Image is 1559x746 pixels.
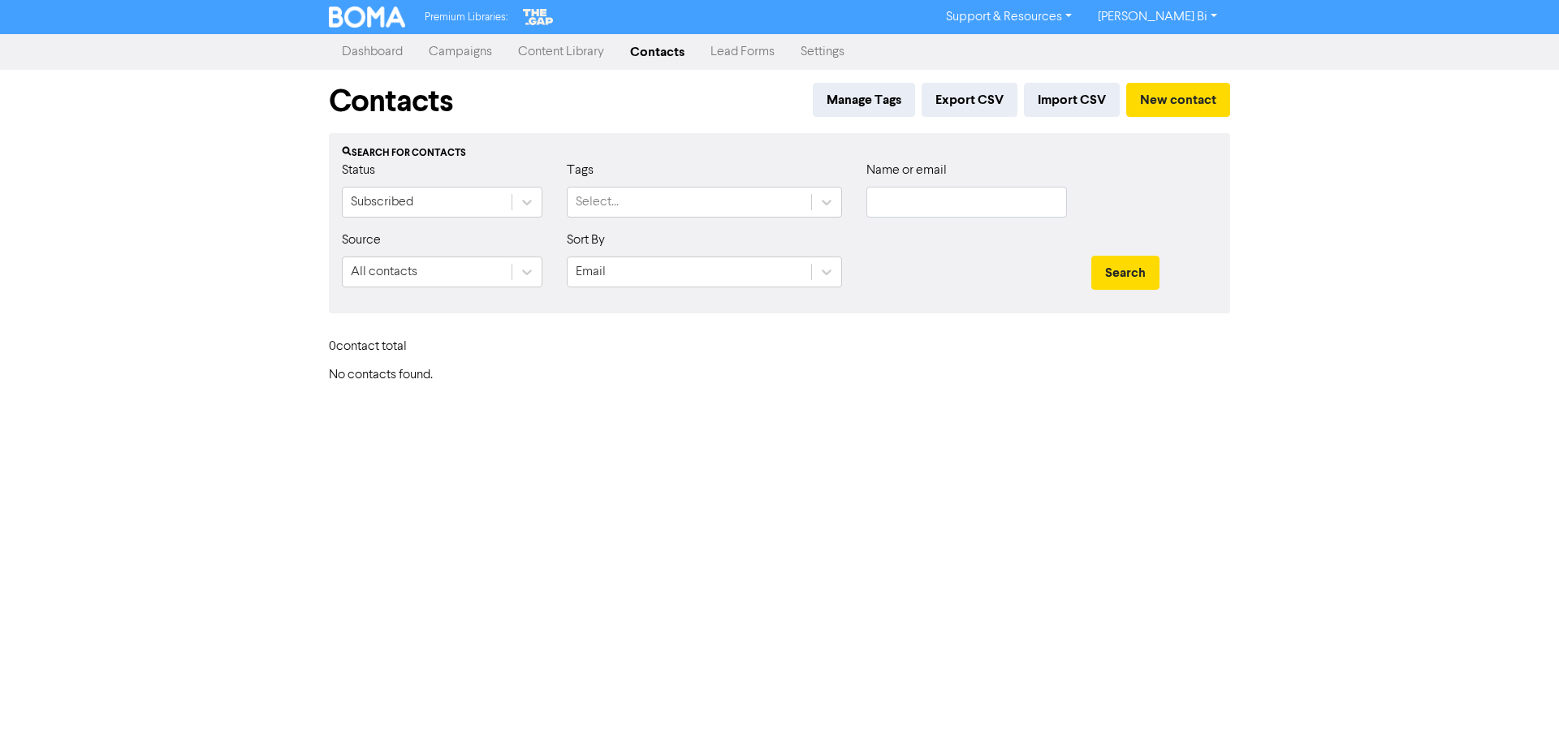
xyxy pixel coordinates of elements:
a: Contacts [617,36,697,68]
div: Select... [576,192,619,212]
button: Import CSV [1024,83,1120,117]
button: Search [1091,256,1160,290]
a: Dashboard [329,36,416,68]
div: Subscribed [351,192,413,212]
div: All contacts [351,262,417,282]
span: Premium Libraries: [425,12,507,23]
button: New contact [1126,83,1230,117]
div: Email [576,262,606,282]
h6: No contacts found. [329,368,1230,383]
label: Sort By [567,231,605,250]
button: Export CSV [922,83,1017,117]
a: Lead Forms [697,36,788,68]
h1: Contacts [329,83,453,120]
a: [PERSON_NAME] Bi [1085,4,1230,30]
img: The Gap [520,6,556,28]
a: Content Library [505,36,617,68]
label: Source [342,231,381,250]
img: BOMA Logo [329,6,405,28]
a: Campaigns [416,36,505,68]
button: Manage Tags [813,83,915,117]
h6: 0 contact total [329,339,459,355]
a: Settings [788,36,857,68]
a: Support & Resources [933,4,1085,30]
div: Search for contacts [342,146,1217,161]
label: Name or email [866,161,947,180]
label: Tags [567,161,594,180]
label: Status [342,161,375,180]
